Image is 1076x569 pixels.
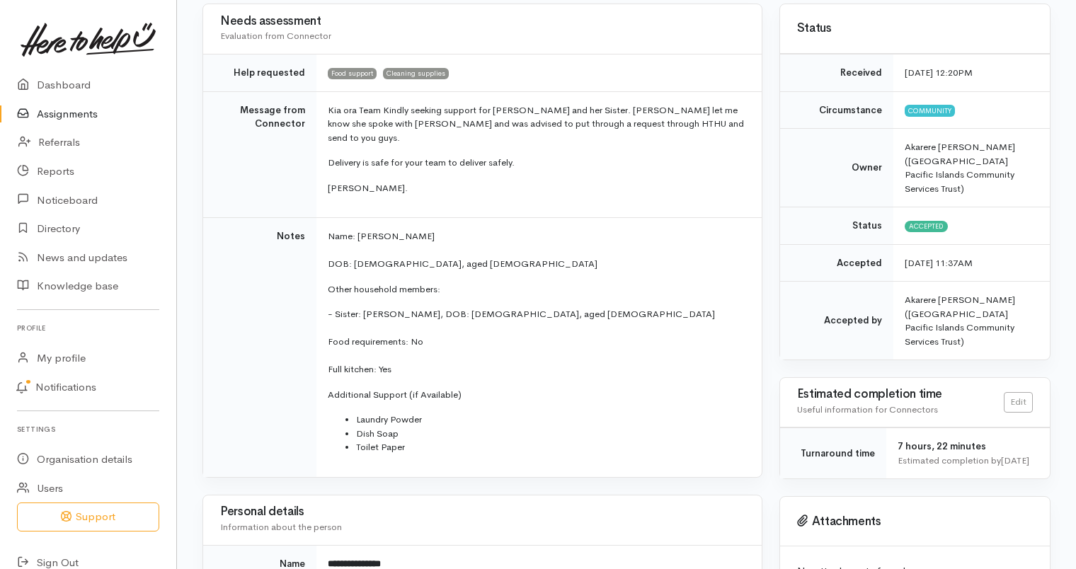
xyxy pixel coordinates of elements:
time: [DATE] 11:37AM [905,257,973,269]
td: Accepted [780,244,893,282]
p: Full kitchen: Yes [328,362,745,377]
td: Status [780,207,893,245]
span: Other household members: [328,283,440,295]
h6: Profile [17,318,159,338]
span: Information about the person [220,521,342,533]
span: Food support [328,68,377,79]
p: - Sister: [PERSON_NAME], DOB: [DEMOGRAPHIC_DATA], aged [DEMOGRAPHIC_DATA] [328,307,745,321]
a: Edit [1004,392,1033,413]
h3: Attachments [797,515,1033,529]
div: Estimated completion by [898,454,1033,468]
h3: Estimated completion time [797,388,1004,401]
td: Accepted by [780,282,893,360]
li: Toilet Paper [356,440,745,454]
td: Turnaround time [780,428,886,479]
p: Kia ora Team Kindly seeking support for [PERSON_NAME] and her Sister. [PERSON_NAME] let me know s... [328,103,745,145]
time: [DATE] [1001,454,1029,466]
span: Evaluation from Connector [220,30,331,42]
li: Laundry Powder [356,413,745,427]
td: Owner [780,129,893,207]
span: Useful information for Connectors [797,403,938,415]
p: Additional Support (if Available) [328,388,745,402]
h6: Settings [17,420,159,439]
p: Name: [PERSON_NAME] [328,229,745,243]
time: [DATE] 12:20PM [905,67,973,79]
span: DOB: [DEMOGRAPHIC_DATA], aged [DEMOGRAPHIC_DATA] [328,258,597,270]
span: Akarere [PERSON_NAME] ([GEOGRAPHIC_DATA] Pacific Islands Community Services Trust) [905,141,1015,195]
p: Delivery is safe for your team to deliver safely. [328,156,745,170]
h3: Needs assessment [220,15,745,28]
button: Support [17,502,159,531]
td: Received [780,54,893,92]
td: Help requested [203,54,316,92]
span: Cleaning supplies [383,68,449,79]
p: [PERSON_NAME]. [328,181,745,195]
span: 7 hours, 22 minutes [898,440,986,452]
td: Akarere [PERSON_NAME] ([GEOGRAPHIC_DATA] Pacific Islands Community Services Trust) [893,282,1050,360]
span: Community [905,105,955,116]
td: Circumstance [780,91,893,129]
td: Message from Connector [203,91,316,218]
td: Notes [203,218,316,477]
span: Food requirements: No [328,335,423,347]
h3: Personal details [220,505,745,519]
h3: Status [797,22,1033,35]
span: Accepted [905,221,948,232]
li: Dish Soap [356,427,745,441]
